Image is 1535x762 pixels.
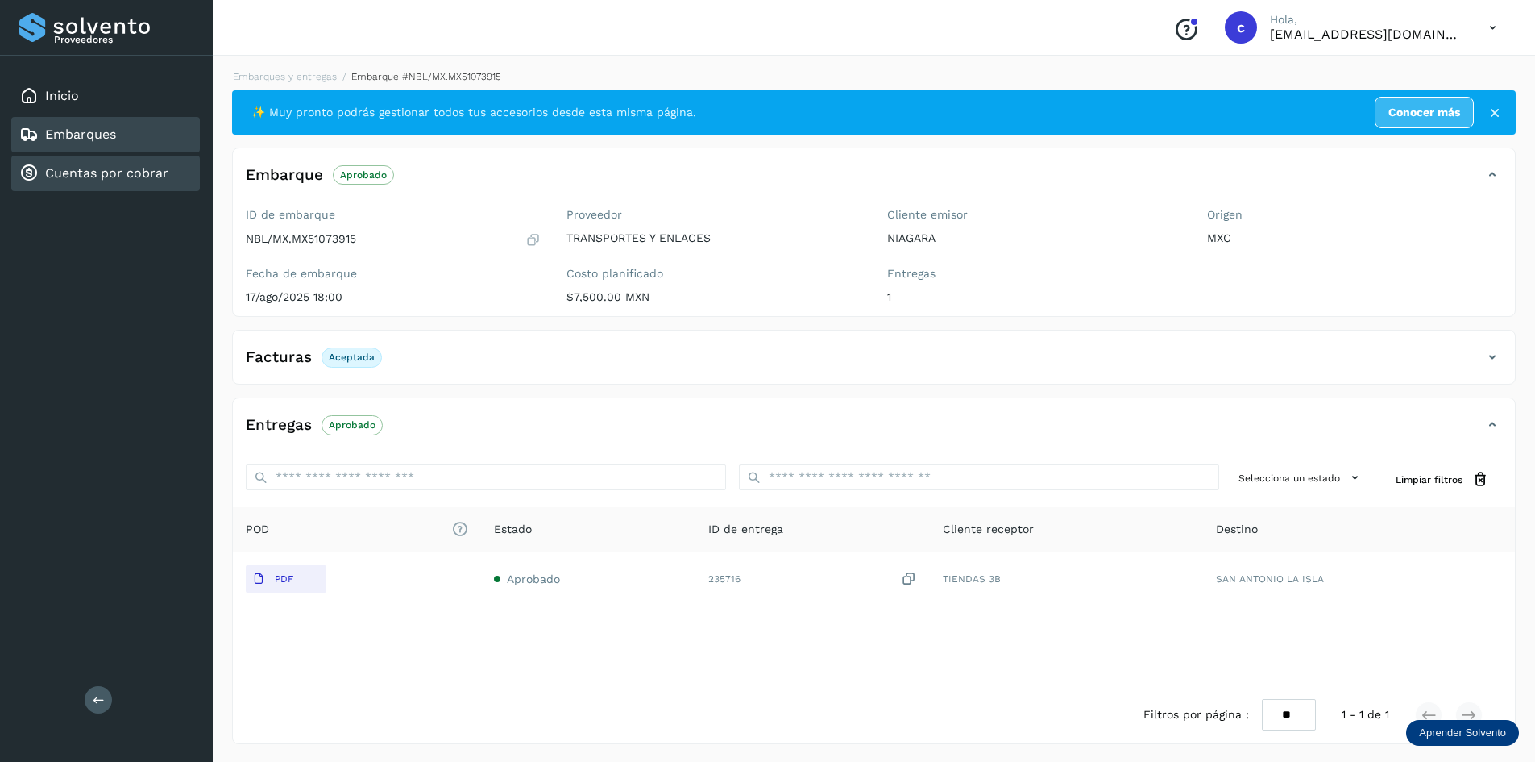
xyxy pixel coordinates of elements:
[45,88,79,103] a: Inicio
[232,69,1516,84] nav: breadcrumb
[887,231,1182,245] p: NIAGARA
[1203,552,1515,606] td: SAN ANTONIO LA ISLA
[11,78,200,114] div: Inicio
[507,573,560,585] span: Aprobado
[329,419,375,431] p: Aprobado
[566,208,861,222] label: Proveedor
[708,571,918,588] div: 235716
[1216,521,1258,538] span: Destino
[887,208,1182,222] label: Cliente emisor
[251,104,696,121] span: ✨ Muy pronto podrás gestionar todos tus accesorios desde esta misma página.
[566,231,861,245] p: TRANSPORTES Y ENLACES
[246,267,541,281] label: Fecha de embarque
[1207,231,1502,245] p: MXC
[246,290,541,304] p: 17/ago/2025 18:00
[1396,473,1462,487] span: Limpiar filtros
[329,352,375,363] p: Aceptada
[1342,706,1389,723] span: 1 - 1 de 1
[233,411,1515,452] div: EntregasAprobado
[246,232,356,246] p: NBL/MX.MX51073915
[246,521,468,538] span: POD
[246,166,323,185] h4: Embarque
[1375,97,1474,128] a: Conocer más
[11,117,200,152] div: Embarques
[943,521,1034,538] span: Cliente receptor
[233,161,1515,202] div: EmbarqueAprobado
[54,34,193,45] p: Proveedores
[246,348,312,367] h4: Facturas
[11,156,200,191] div: Cuentas por cobrar
[246,565,326,593] button: PDF
[1270,13,1463,27] p: Hola,
[246,416,312,435] h4: Entregas
[887,267,1182,281] label: Entregas
[1232,464,1370,491] button: Selecciona un estado
[45,127,116,142] a: Embarques
[566,290,861,304] p: $7,500.00 MXN
[351,71,501,82] span: Embarque #NBL/MX.MX51073915
[1419,727,1506,739] p: Aprender Solvento
[1207,208,1502,222] label: Origen
[1270,27,1463,42] p: cuentas3@enlacesmet.com.mx
[1406,720,1519,746] div: Aprender Solvento
[887,290,1182,304] p: 1
[45,165,168,181] a: Cuentas por cobrar
[1383,464,1502,494] button: Limpiar filtros
[246,208,541,222] label: ID de embarque
[566,267,861,281] label: Costo planificado
[1143,706,1249,723] span: Filtros por página :
[275,573,293,585] p: PDF
[708,521,783,538] span: ID de entrega
[930,552,1202,606] td: TIENDAS 3B
[494,521,532,538] span: Estado
[233,344,1515,384] div: FacturasAceptada
[233,71,337,82] a: Embarques y entregas
[340,169,387,181] p: Aprobado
